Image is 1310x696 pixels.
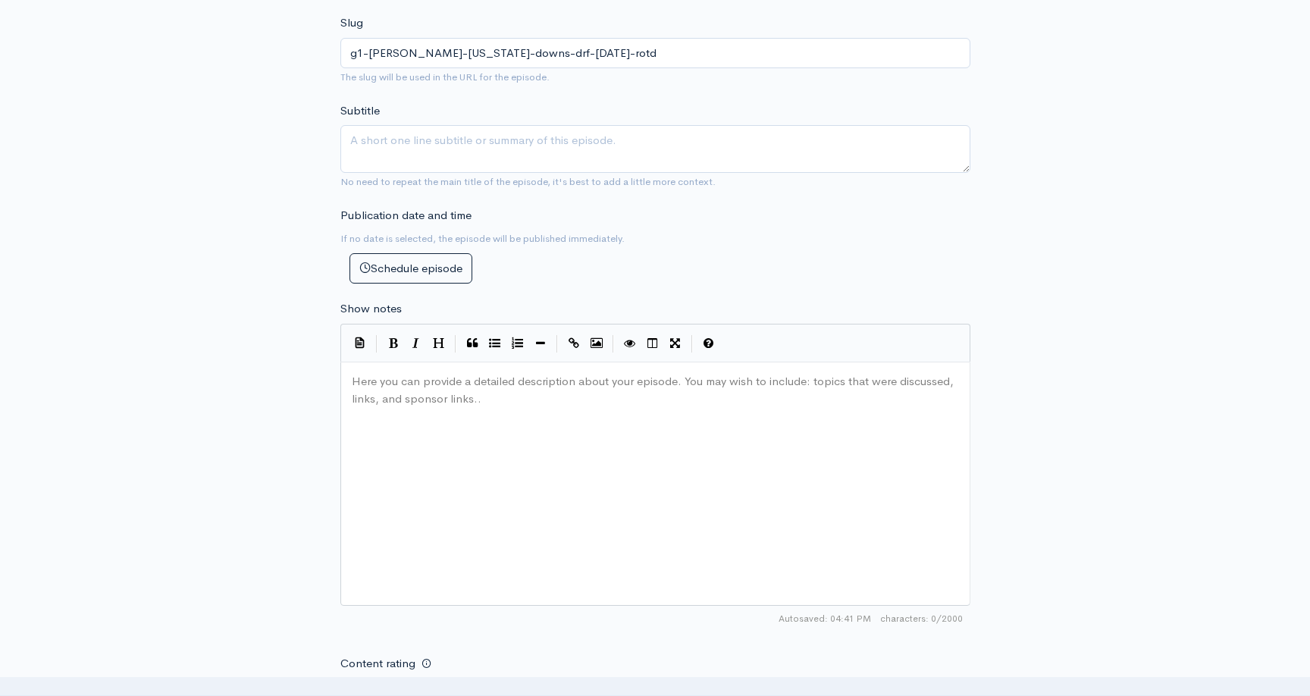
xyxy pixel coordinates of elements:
button: Toggle Side by Side [641,332,664,355]
button: Quote [461,332,484,355]
span: Autosaved: 04:41 PM [779,612,871,625]
button: Bold [382,332,405,355]
small: The slug will be used in the URL for the episode. [340,71,550,83]
span: 0/2000 [880,612,963,625]
button: Numbered List [506,332,529,355]
i: | [691,335,693,353]
input: title-of-episode [340,38,970,69]
button: Toggle Fullscreen [664,332,687,355]
small: No need to repeat the main title of the episode, it's best to add a little more context. [340,175,716,188]
button: Toggle Preview [619,332,641,355]
button: Create Link [563,332,585,355]
i: | [455,335,456,353]
small: If no date is selected, the episode will be published immediately. [340,232,625,245]
label: Publication date and time [340,207,472,224]
button: Italic [405,332,428,355]
label: Slug [340,14,363,32]
i: | [376,335,378,353]
button: Insert Horizontal Line [529,332,552,355]
button: Schedule episode [349,253,472,284]
button: Markdown Guide [697,332,720,355]
button: Insert Image [585,332,608,355]
label: Show notes [340,300,402,318]
button: Insert Show Notes Template [349,331,371,354]
i: | [556,335,558,353]
label: Content rating [340,648,415,679]
i: | [613,335,614,353]
button: Generic List [484,332,506,355]
button: Heading [428,332,450,355]
label: Subtitle [340,102,380,120]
